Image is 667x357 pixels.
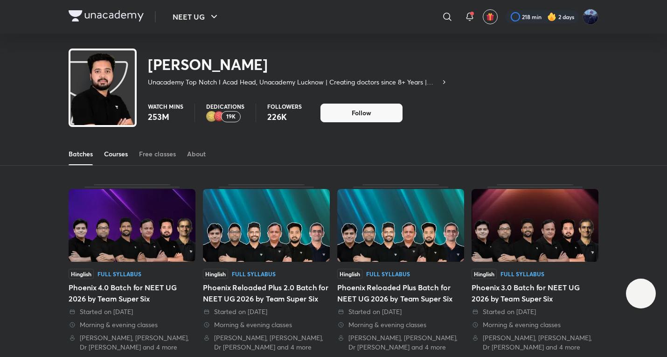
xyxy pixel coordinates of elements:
div: Morning & evening classes [337,320,464,329]
a: Batches [69,143,93,165]
div: Phoenix Reloaded Plus Batch for NEET UG 2026 by Team Super Six [337,184,464,352]
p: 253M [148,111,183,122]
p: Watch mins [148,104,183,109]
div: Phoenix 3.0 Batch for NEET UG 2026 by Team Super Six [472,184,598,352]
img: educator badge1 [214,111,225,122]
div: Started on 17 Jul 2025 [472,307,598,316]
a: About [187,143,206,165]
div: Started on 17 Jul 2025 [203,307,330,316]
a: Courses [104,143,128,165]
div: Phoenix 4.0 Batch for NEET UG 2026 by Team Super Six [69,282,195,304]
a: Free classes [139,143,176,165]
img: Thumbnail [203,189,330,262]
div: Phoenix Reloaded Plus Batch for NEET UG 2026 by Team Super Six [337,282,464,304]
button: avatar [483,9,498,24]
img: educator badge2 [206,111,217,122]
div: Pranav Pundarik, Prateek Jain, Dr Amit Gupta and 4 more [69,333,195,352]
p: Followers [267,104,302,109]
div: Courses [104,149,128,159]
div: Morning & evening classes [203,320,330,329]
div: Started on 31 Jul 2025 [69,307,195,316]
span: Hinglish [203,269,228,279]
img: class [70,52,135,151]
p: Unacademy Top Notch I Acad Head, Unacademy Lucknow | Creating doctors since 8+ Years | Thousands ... [148,77,440,87]
img: Thumbnail [69,189,195,262]
button: Follow [320,104,403,122]
div: Phoenix 3.0 Batch for NEET UG 2026 by Team Super Six [472,282,598,304]
div: Started on 17 Jul 2025 [337,307,464,316]
div: Pranav Pundarik, Prateek Jain, Dr Amit Gupta and 4 more [203,333,330,352]
div: Full Syllabus [500,271,544,277]
p: 19K [226,113,236,120]
div: Full Syllabus [232,271,276,277]
div: Free classes [139,149,176,159]
span: Hinglish [472,269,497,279]
img: ttu [635,288,646,299]
div: Phoenix 4.0 Batch for NEET UG 2026 by Team Super Six [69,184,195,352]
span: Follow [352,108,371,118]
span: Hinglish [337,269,362,279]
img: Kushagra Singh [583,9,598,25]
div: Phoenix Reloaded Plus 2.0 Batch for NEET UG 2026 by Team Super Six [203,282,330,304]
div: Phoenix Reloaded Plus 2.0 Batch for NEET UG 2026 by Team Super Six [203,184,330,352]
div: Batches [69,149,93,159]
span: Hinglish [69,269,94,279]
a: Company Logo [69,10,144,24]
button: NEET UG [167,7,225,26]
div: Full Syllabus [366,271,410,277]
p: 226K [267,111,302,122]
img: Thumbnail [472,189,598,262]
div: Pranav Pundarik, Prateek Jain, Dr Amit Gupta and 4 more [472,333,598,352]
img: Company Logo [69,10,144,21]
div: Morning & evening classes [472,320,598,329]
img: avatar [486,13,494,21]
img: streak [547,12,556,21]
div: Full Syllabus [97,271,141,277]
div: About [187,149,206,159]
h2: [PERSON_NAME] [148,55,448,74]
img: Thumbnail [337,189,464,262]
div: Pranav Pundarik, Prateek Jain, Dr Amit Gupta and 4 more [337,333,464,352]
p: Dedications [206,104,244,109]
div: Morning & evening classes [69,320,195,329]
